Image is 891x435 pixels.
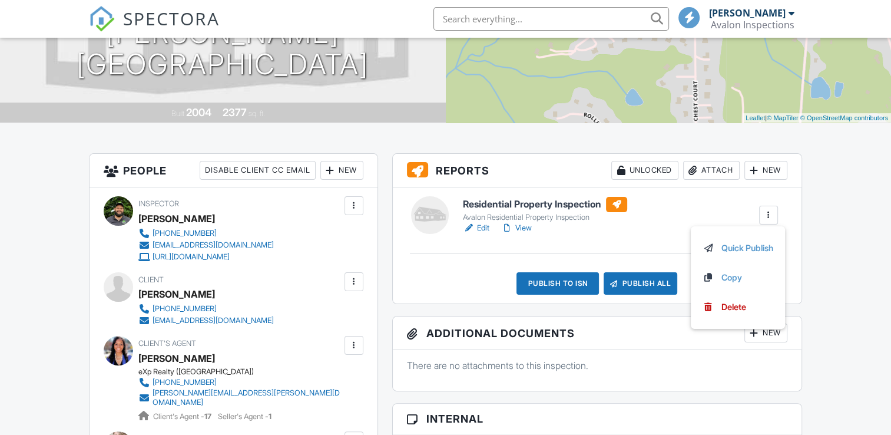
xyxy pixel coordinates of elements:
span: Client [138,275,164,284]
h3: People [90,154,377,187]
a: Leaflet [746,114,765,121]
span: sq. ft. [249,109,265,118]
div: | [743,113,891,123]
h3: Reports [393,154,801,187]
div: eXp Realty ([GEOGRAPHIC_DATA]) [138,367,350,377]
a: Quick Publish [703,242,773,255]
div: Unlocked [611,161,678,180]
div: Attach [683,161,740,180]
span: Client's Agent - [153,412,213,421]
a: Edit [463,222,489,234]
a: Copy [703,271,773,284]
a: [EMAIL_ADDRESS][DOMAIN_NAME] [138,239,274,251]
a: Delete [703,301,773,314]
a: [PHONE_NUMBER] [138,377,341,388]
div: [URL][DOMAIN_NAME] [153,252,230,262]
div: Avalon Inspections [711,19,794,31]
div: 2377 [223,106,247,118]
strong: 1 [269,412,271,421]
input: Search everything... [433,7,669,31]
div: [PERSON_NAME] [138,350,215,367]
div: Disable Client CC Email [200,161,316,180]
a: © MapTiler [767,114,799,121]
div: [EMAIL_ADDRESS][DOMAIN_NAME] [153,316,274,325]
a: [PHONE_NUMBER] [138,303,274,315]
span: Built [171,109,184,118]
div: [EMAIL_ADDRESS][DOMAIN_NAME] [153,240,274,250]
div: Publish to ISN [516,272,599,295]
h3: Internal [393,404,801,434]
a: View [501,222,532,234]
div: [PHONE_NUMBER] [153,229,217,238]
div: New [744,161,787,180]
a: Residential Property Inspection Avalon Residential Property Inspection [463,197,627,223]
div: Publish All [604,272,677,295]
div: [PERSON_NAME][EMAIL_ADDRESS][PERSON_NAME][DOMAIN_NAME] [153,388,341,407]
img: The Best Home Inspection Software - Spectora [89,6,115,32]
strong: 17 [204,412,211,421]
div: [PERSON_NAME] [138,285,215,303]
span: Inspector [138,199,179,208]
div: [PHONE_NUMBER] [153,304,217,314]
p: There are no attachments to this inspection. [407,359,787,372]
div: 2004 [186,106,211,118]
div: [PERSON_NAME] [138,210,215,228]
div: Delete [721,301,746,314]
a: [URL][DOMAIN_NAME] [138,251,274,263]
div: [PHONE_NUMBER] [153,378,217,387]
span: Client's Agent [138,339,196,348]
div: New [744,324,787,342]
div: Avalon Residential Property Inspection [463,213,627,222]
span: SPECTORA [123,6,220,31]
a: SPECTORA [89,16,220,41]
span: Seller's Agent - [218,412,271,421]
a: [PERSON_NAME][EMAIL_ADDRESS][PERSON_NAME][DOMAIN_NAME] [138,388,341,407]
div: New [320,161,363,180]
a: [PHONE_NUMBER] [138,228,274,239]
h3: Additional Documents [393,317,801,350]
div: [PERSON_NAME] [709,7,786,19]
h6: Residential Property Inspection [463,197,627,212]
a: © OpenStreetMap contributors [800,114,888,121]
a: [EMAIL_ADDRESS][DOMAIN_NAME] [138,315,274,327]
